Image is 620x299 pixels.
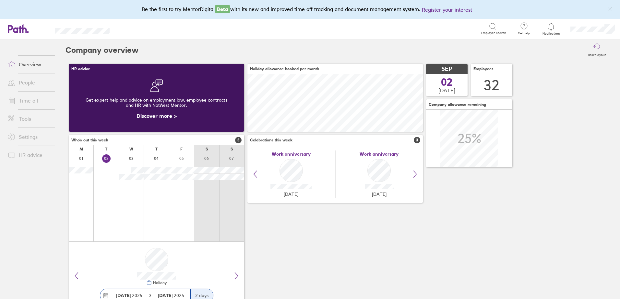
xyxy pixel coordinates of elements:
button: Register your interest [422,6,472,14]
span: Holiday allowance booked per month [250,67,319,71]
strong: [DATE] [116,293,131,298]
span: Company allowance remaining [429,102,486,107]
span: SEP [441,66,452,72]
span: Work anniversary [360,151,399,157]
span: 5 [235,137,242,143]
div: T [105,147,107,151]
h2: Company overview [66,40,138,61]
div: W [129,147,133,151]
span: [DATE] [438,87,455,93]
span: Work anniversary [272,151,311,157]
span: Celebrations this week [250,138,292,142]
a: People [3,76,55,89]
a: HR advice [3,149,55,161]
a: Discover more > [137,113,177,119]
a: Overview [3,58,55,71]
div: M [79,147,83,151]
button: Reset layout [584,40,610,61]
div: S [206,147,208,151]
span: 2025 [116,293,142,298]
a: Time off [3,94,55,107]
span: [DATE] [372,192,387,197]
span: Who's out this week [71,138,108,142]
a: Notifications [541,22,562,36]
span: 02 [441,77,453,87]
span: 2025 [158,293,184,298]
div: Holiday [152,281,167,285]
div: S [231,147,233,151]
div: 32 [484,77,499,94]
span: HR advice [71,67,90,71]
strong: [DATE] [158,293,174,298]
span: [DATE] [284,192,298,197]
div: T [155,147,158,151]
span: Employee search [481,31,506,35]
div: Get expert help and advice on employment law, employee contracts and HR with NatWest Mentor. [74,92,239,113]
span: 3 [414,137,420,143]
div: Be the first to try MentorDigital with its new and improved time off tracking and document manage... [142,5,479,14]
div: F [180,147,183,151]
span: Employees [473,67,494,71]
label: Reset layout [584,51,610,57]
a: Settings [3,130,55,143]
span: Beta [215,5,230,13]
div: Search [127,26,144,31]
a: Tools [3,112,55,125]
span: Notifications [541,32,562,36]
span: Get help [513,31,534,35]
